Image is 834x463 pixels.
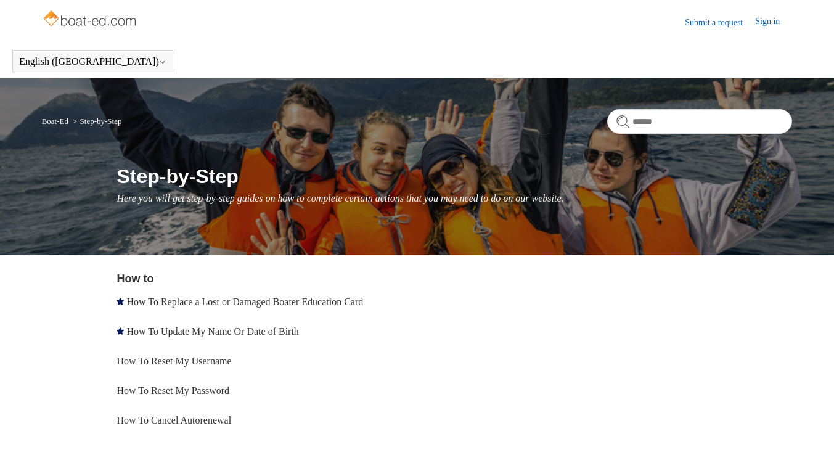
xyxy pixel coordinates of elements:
[755,15,792,30] a: Sign in
[117,356,231,366] a: How To Reset My Username
[117,415,231,425] a: How To Cancel Autorenewal
[126,326,298,337] a: How To Update My Name Or Date of Birth
[117,162,792,191] h1: Step-by-Step
[117,272,153,285] a: How to
[793,422,825,454] div: Live chat
[607,109,792,134] input: Search
[685,16,755,29] a: Submit a request
[19,56,166,67] button: English ([GEOGRAPHIC_DATA])
[117,385,229,396] a: How To Reset My Password
[117,191,792,206] p: Here you will get step-by-step guides on how to complete certain actions that you may need to do ...
[70,117,121,126] li: Step-by-Step
[42,7,140,32] img: Boat-Ed Help Center home page
[42,117,68,126] a: Boat-Ed
[126,297,363,307] a: How To Replace a Lost or Damaged Boater Education Card
[117,327,124,335] svg: Promoted article
[117,298,124,305] svg: Promoted article
[42,117,71,126] li: Boat-Ed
